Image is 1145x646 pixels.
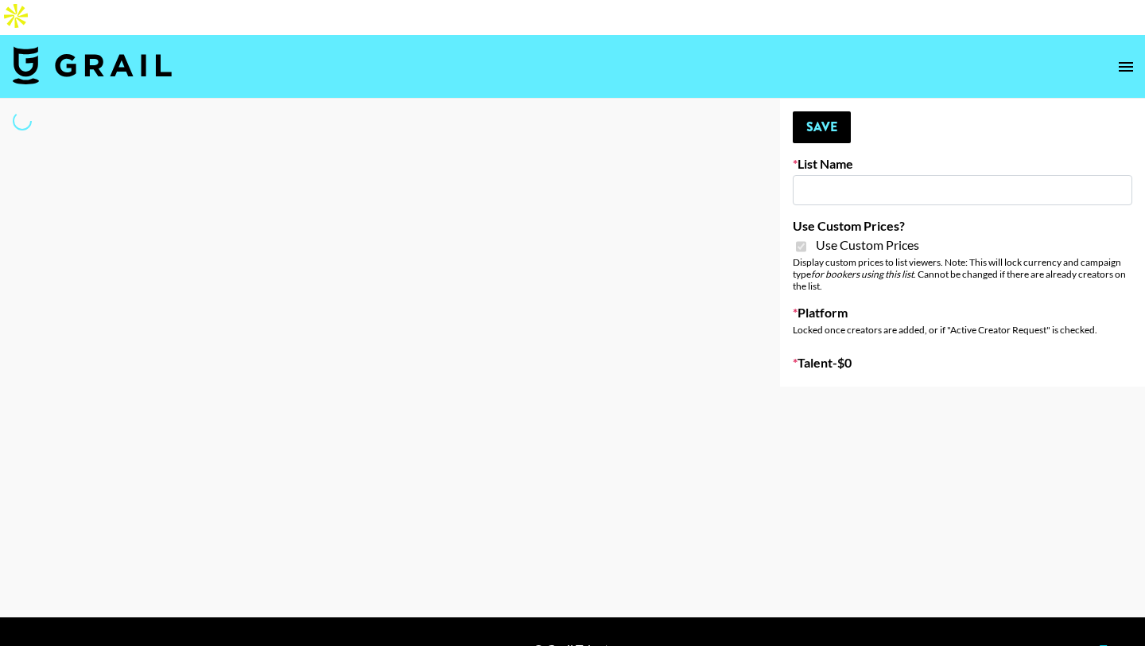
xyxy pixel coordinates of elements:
span: Use Custom Prices [816,237,919,253]
label: Platform [793,305,1132,321]
div: Locked once creators are added, or if "Active Creator Request" is checked. [793,324,1132,336]
button: Save [793,111,851,143]
img: Grail Talent [13,46,172,84]
label: Talent - $ 0 [793,355,1132,371]
label: List Name [793,156,1132,172]
button: open drawer [1110,51,1142,83]
label: Use Custom Prices? [793,218,1132,234]
em: for bookers using this list [811,268,914,280]
div: Display custom prices to list viewers. Note: This will lock currency and campaign type . Cannot b... [793,256,1132,292]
